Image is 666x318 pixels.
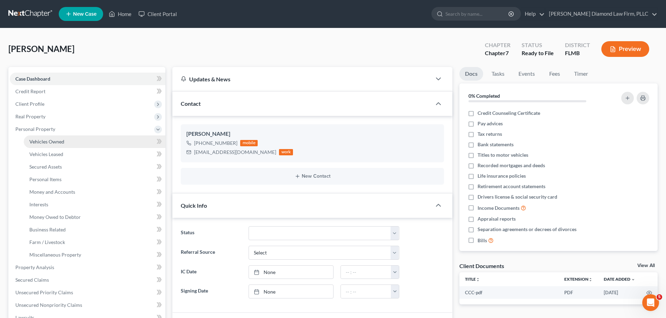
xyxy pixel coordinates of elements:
[24,223,165,236] a: Business Related
[10,73,165,85] a: Case Dashboard
[478,162,545,169] span: Recorded mortgages and deeds
[240,140,258,146] div: mobile
[521,8,545,20] a: Help
[478,120,503,127] span: Pay advices
[24,161,165,173] a: Secured Assets
[565,49,590,57] div: FLMB
[459,262,504,269] div: Client Documents
[194,140,237,147] div: [PHONE_NUMBER]
[637,263,655,268] a: View All
[24,236,165,249] a: Farm / Livestock
[478,205,520,212] span: Income Documents
[249,266,333,279] a: None
[24,135,165,148] a: Vehicles Owned
[177,226,245,240] label: Status
[468,93,500,99] strong: 0% Completed
[543,67,566,81] a: Fees
[15,277,49,283] span: Secured Claims
[29,227,66,232] span: Business Related
[478,131,502,138] span: Tax returns
[29,201,48,207] span: Interests
[478,151,528,158] span: Titles to motor vehicles
[249,285,333,298] a: None
[24,173,165,186] a: Personal Items
[177,284,245,298] label: Signing Date
[177,265,245,279] label: IC Date
[564,276,593,282] a: Extensionunfold_more
[15,88,45,94] span: Credit Report
[181,75,423,83] div: Updates & News
[478,193,557,200] span: Drivers license & social security card
[465,276,480,282] a: Titleunfold_more
[598,286,641,299] td: [DATE]
[15,264,54,270] span: Property Analysis
[29,189,75,195] span: Money and Accounts
[181,100,201,107] span: Contact
[24,211,165,223] a: Money Owed to Debtor
[559,286,598,299] td: PDF
[545,8,657,20] a: [PERSON_NAME] Diamond Law Firm, PLLC
[135,8,180,20] a: Client Portal
[478,226,577,233] span: Separation agreements or decrees of divorces
[29,164,62,170] span: Secured Assets
[8,44,74,54] span: [PERSON_NAME]
[15,302,82,308] span: Unsecured Nonpriority Claims
[15,289,73,295] span: Unsecured Priority Claims
[459,286,559,299] td: CCC-pdf
[186,130,438,138] div: [PERSON_NAME]
[24,249,165,261] a: Miscellaneous Property
[341,266,391,279] input: -- : --
[485,49,510,57] div: Chapter
[445,7,509,20] input: Search by name...
[478,141,514,148] span: Bank statements
[15,76,50,82] span: Case Dashboard
[10,85,165,98] a: Credit Report
[15,113,45,119] span: Real Property
[478,237,487,244] span: Bills
[476,278,480,282] i: unfold_more
[601,41,649,57] button: Preview
[29,151,63,157] span: Vehicles Leased
[478,110,540,117] span: Credit Counseling Certificate
[73,12,96,17] span: New Case
[459,67,483,81] a: Docs
[478,215,516,222] span: Appraisal reports
[186,173,438,179] button: New Contact
[177,246,245,260] label: Referral Source
[522,41,554,49] div: Status
[506,50,509,56] span: 7
[10,274,165,286] a: Secured Claims
[279,149,293,155] div: work
[24,186,165,198] a: Money and Accounts
[478,183,545,190] span: Retirement account statements
[29,214,81,220] span: Money Owed to Debtor
[15,126,55,132] span: Personal Property
[24,148,165,161] a: Vehicles Leased
[15,101,44,107] span: Client Profile
[181,202,207,209] span: Quick Info
[29,139,64,145] span: Vehicles Owned
[29,239,65,245] span: Farm / Livestock
[631,278,635,282] i: expand_more
[657,294,662,300] span: 5
[194,149,276,156] div: [EMAIL_ADDRESS][DOMAIN_NAME]
[10,261,165,274] a: Property Analysis
[522,49,554,57] div: Ready to File
[513,67,540,81] a: Events
[10,286,165,299] a: Unsecured Priority Claims
[478,172,526,179] span: Life insurance policies
[642,294,659,311] iframe: Intercom live chat
[105,8,135,20] a: Home
[24,198,165,211] a: Interests
[10,299,165,311] a: Unsecured Nonpriority Claims
[29,252,81,258] span: Miscellaneous Property
[588,278,593,282] i: unfold_more
[565,41,590,49] div: District
[568,67,594,81] a: Timer
[485,41,510,49] div: Chapter
[604,276,635,282] a: Date Added expand_more
[486,67,510,81] a: Tasks
[341,285,391,298] input: -- : --
[29,176,62,182] span: Personal Items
